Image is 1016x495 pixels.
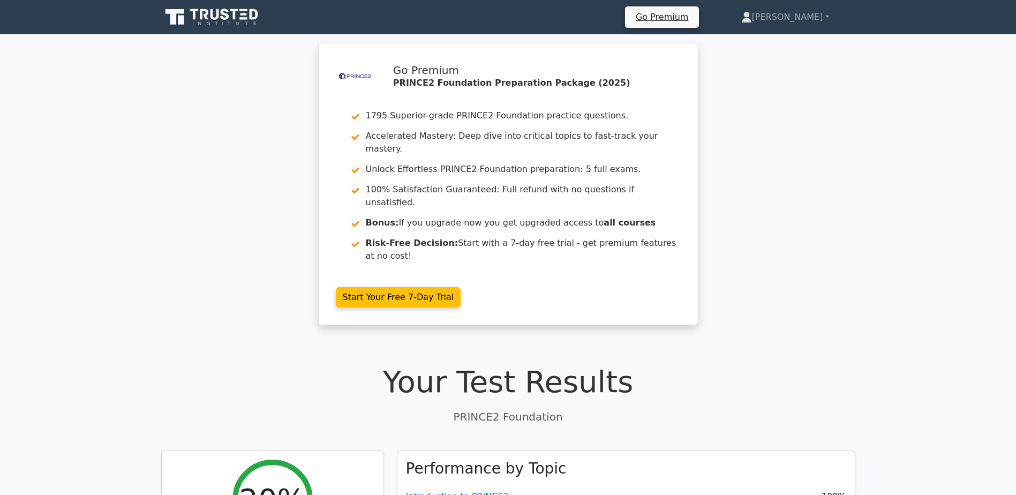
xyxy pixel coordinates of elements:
[161,409,855,425] p: PRINCE2 Foundation
[406,460,567,478] h3: Performance by Topic
[716,6,855,28] a: [PERSON_NAME]
[336,287,461,307] a: Start Your Free 7-Day Trial
[161,364,855,400] h1: Your Test Results
[629,10,695,24] a: Go Premium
